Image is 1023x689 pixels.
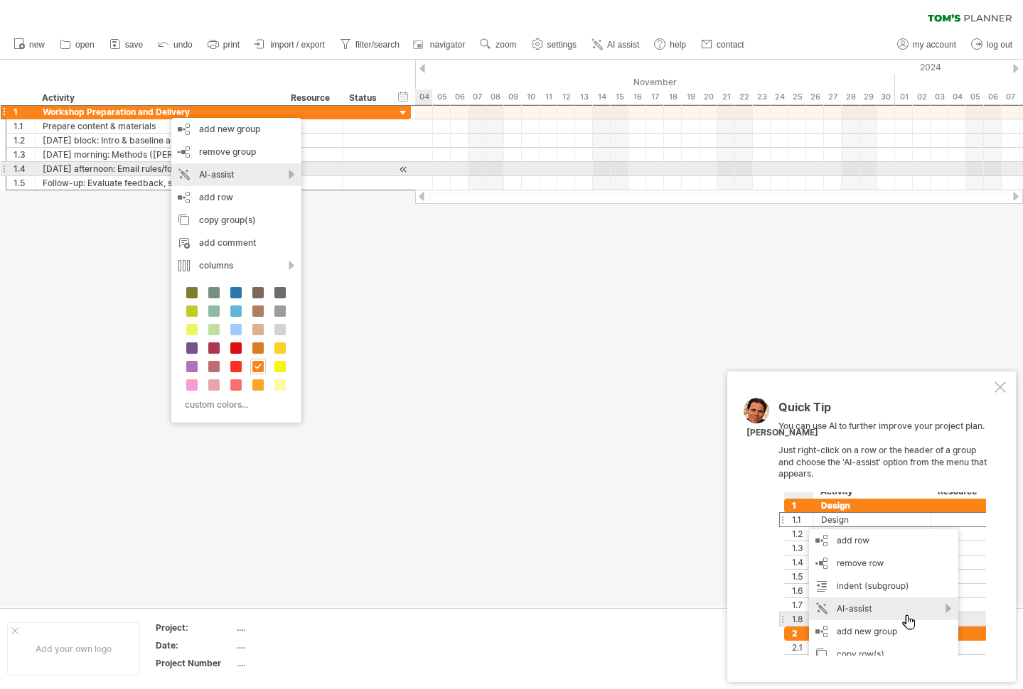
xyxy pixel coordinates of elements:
div: Monday, 25 November 2024 [788,89,806,104]
div: Saturday, 16 November 2024 [628,89,646,104]
a: contact [697,36,749,54]
div: Prepare content & materials [43,119,277,133]
div: Tuesday, 5 November 2024 [433,89,451,104]
div: Monday, 18 November 2024 [664,89,682,104]
span: remove group [199,146,256,157]
a: log out [968,36,1017,54]
div: Saturday, 9 November 2024 [504,89,522,104]
div: 1.3 [14,148,35,161]
div: Monday, 2 December 2024 [913,89,931,104]
div: Tuesday, 19 November 2024 [682,89,700,104]
div: You can use AI to further improve your project plan. Just right-click on a row or the header of a... [778,401,992,656]
a: navigator [411,36,469,54]
span: log out [987,40,1012,50]
div: [PERSON_NAME] [746,427,818,439]
div: [DATE] block: Intro & baseline analysis, time thieves, email workflow [43,134,277,147]
span: open [75,40,95,50]
span: save [125,40,143,50]
span: undo [173,40,193,50]
span: my account [913,40,956,50]
a: new [10,36,49,54]
a: settings [528,36,581,54]
div: [DATE] afternoon: Email rules/folders/filters, weekly/daily planning, personal action plan [43,162,277,175]
span: settings [547,40,577,50]
span: zoom [496,40,516,50]
div: Sunday, 10 November 2024 [522,89,540,104]
div: copy group(s) [171,209,301,232]
div: scroll to activity [397,162,410,177]
span: new [29,40,45,50]
a: my account [894,36,960,54]
a: zoom [476,36,520,54]
div: Friday, 15 November 2024 [611,89,628,104]
div: Status [349,91,380,105]
div: Sunday, 1 December 2024 [895,89,913,104]
div: Monday, 4 November 2024 [415,89,433,104]
div: Saturday, 30 November 2024 [877,89,895,104]
div: Wednesday, 6 November 2024 [451,89,468,104]
div: Thursday, 21 November 2024 [717,89,735,104]
div: Thursday, 7 November 2024 [468,89,486,104]
div: Tuesday, 3 December 2024 [931,89,948,104]
div: [DATE] morning: Methods ([PERSON_NAME], [PERSON_NAME], “Eat the Frog”) + exercises [43,148,277,161]
a: help [650,36,690,54]
div: Resource [291,91,334,105]
div: 1.5 [14,176,35,190]
div: Thursday, 28 November 2024 [842,89,859,104]
div: Wednesday, 4 December 2024 [948,89,966,104]
a: import / export [251,36,329,54]
span: import / export [270,40,325,50]
span: AI assist [607,40,639,50]
div: Date: [156,639,234,651]
div: Tuesday, 26 November 2024 [806,89,824,104]
div: Thursday, 5 December 2024 [966,89,984,104]
div: 1.4 [14,162,35,175]
div: Saturday, 7 December 2024 [1002,89,1019,104]
div: Activity [42,91,276,105]
div: .... [237,657,356,669]
a: filter/search [336,36,404,54]
div: add comment [171,232,301,254]
div: AI-assist [171,163,301,186]
div: Sunday, 17 November 2024 [646,89,664,104]
a: print [204,36,244,54]
div: custom colors... [178,395,290,414]
span: filter/search [355,40,400,50]
a: open [56,36,99,54]
div: 1 [14,105,35,119]
a: save [106,36,147,54]
div: Project: [156,622,234,634]
div: Add your own logo [7,622,140,676]
div: Thursday, 14 November 2024 [593,89,611,104]
div: 1.2 [14,134,35,147]
div: Follow-up: Evaluate feedback, send materials/checklists [43,176,277,190]
div: Monday, 11 November 2024 [540,89,557,104]
div: Wednesday, 20 November 2024 [700,89,717,104]
div: Saturday, 23 November 2024 [753,89,771,104]
a: AI assist [588,36,643,54]
div: Quick Tip [778,401,992,421]
div: Friday, 22 November 2024 [735,89,753,104]
div: Friday, 8 November 2024 [486,89,504,104]
div: .... [237,639,356,651]
span: navigator [430,40,465,50]
div: add new group [171,118,301,141]
a: undo [154,36,197,54]
div: 1.1 [14,119,35,133]
div: Project Number [156,657,234,669]
div: add row [171,186,301,209]
div: Wednesday, 13 November 2024 [575,89,593,104]
div: Workshop Preparation and Delivery [43,105,277,119]
span: help [670,40,686,50]
div: Friday, 29 November 2024 [859,89,877,104]
span: contact [717,40,744,50]
div: Wednesday, 27 November 2024 [824,89,842,104]
div: November 2024 [415,75,895,89]
span: print [223,40,240,50]
div: columns [171,254,301,277]
div: Sunday, 24 November 2024 [771,89,788,104]
div: Tuesday, 12 November 2024 [557,89,575,104]
div: .... [237,622,356,634]
div: Friday, 6 December 2024 [984,89,1002,104]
